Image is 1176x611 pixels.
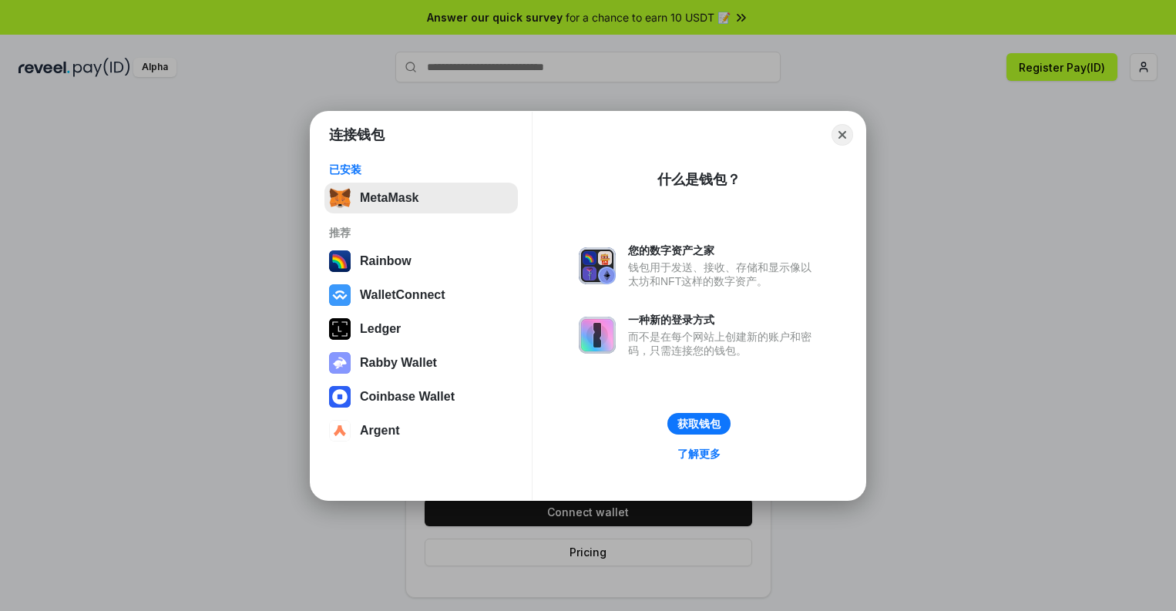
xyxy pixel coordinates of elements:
img: svg+xml,%3Csvg%20width%3D%22120%22%20height%3D%22120%22%20viewBox%3D%220%200%20120%20120%22%20fil... [329,250,351,272]
div: 已安装 [329,163,513,176]
button: Rabby Wallet [324,347,518,378]
button: Rainbow [324,246,518,277]
div: 一种新的登录方式 [628,313,819,327]
img: svg+xml,%3Csvg%20width%3D%2228%22%20height%3D%2228%22%20viewBox%3D%220%200%2028%2028%22%20fill%3D... [329,420,351,441]
div: 而不是在每个网站上创建新的账户和密码，只需连接您的钱包。 [628,330,819,358]
img: svg+xml,%3Csvg%20xmlns%3D%22http%3A%2F%2Fwww.w3.org%2F2000%2Fsvg%22%20fill%3D%22none%22%20viewBox... [329,352,351,374]
img: svg+xml,%3Csvg%20xmlns%3D%22http%3A%2F%2Fwww.w3.org%2F2000%2Fsvg%22%20width%3D%2228%22%20height%3... [329,318,351,340]
button: MetaMask [324,183,518,213]
img: svg+xml,%3Csvg%20width%3D%2228%22%20height%3D%2228%22%20viewBox%3D%220%200%2028%2028%22%20fill%3D... [329,284,351,306]
button: 获取钱包 [667,413,731,435]
button: Close [832,124,853,146]
img: svg+xml,%3Csvg%20xmlns%3D%22http%3A%2F%2Fwww.w3.org%2F2000%2Fsvg%22%20fill%3D%22none%22%20viewBox... [579,317,616,354]
h1: 连接钱包 [329,126,385,144]
div: Ledger [360,322,401,336]
a: 了解更多 [668,444,730,464]
div: MetaMask [360,191,418,205]
img: svg+xml,%3Csvg%20xmlns%3D%22http%3A%2F%2Fwww.w3.org%2F2000%2Fsvg%22%20fill%3D%22none%22%20viewBox... [579,247,616,284]
div: 了解更多 [677,447,721,461]
div: 您的数字资产之家 [628,243,819,257]
button: Coinbase Wallet [324,381,518,412]
button: Ledger [324,314,518,344]
button: Argent [324,415,518,446]
button: WalletConnect [324,280,518,311]
div: 钱包用于发送、接收、存储和显示像以太坊和NFT这样的数字资产。 [628,260,819,288]
div: 推荐 [329,226,513,240]
img: svg+xml,%3Csvg%20width%3D%2228%22%20height%3D%2228%22%20viewBox%3D%220%200%2028%2028%22%20fill%3D... [329,386,351,408]
img: svg+xml,%3Csvg%20fill%3D%22none%22%20height%3D%2233%22%20viewBox%3D%220%200%2035%2033%22%20width%... [329,187,351,209]
div: 获取钱包 [677,417,721,431]
div: WalletConnect [360,288,445,302]
div: Rabby Wallet [360,356,437,370]
div: Argent [360,424,400,438]
div: Rainbow [360,254,412,268]
div: 什么是钱包？ [657,170,741,189]
div: Coinbase Wallet [360,390,455,404]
